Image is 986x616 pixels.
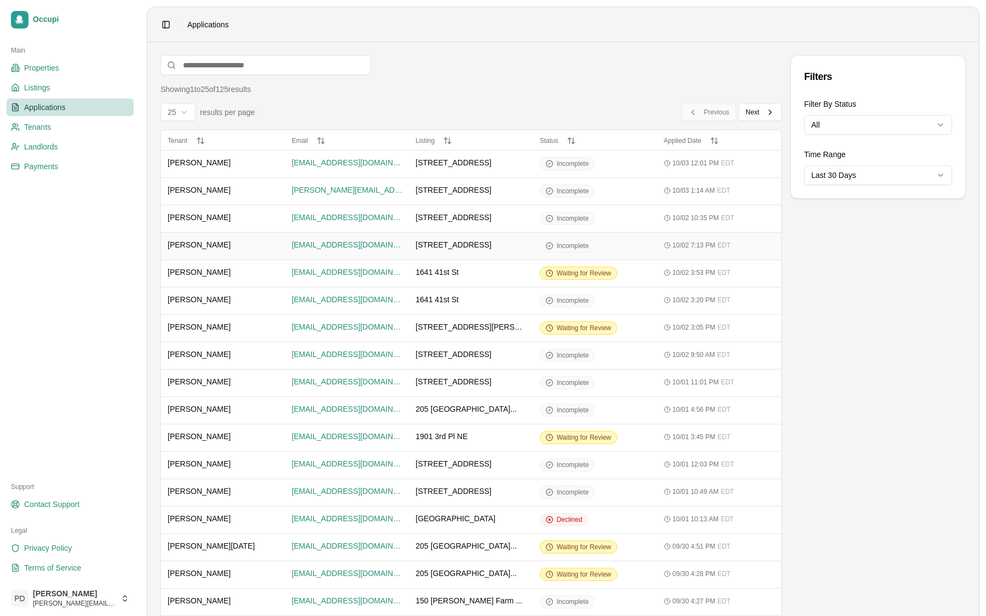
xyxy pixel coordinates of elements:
span: [EMAIL_ADDRESS][DOMAIN_NAME] [291,157,402,168]
span: EDT [718,597,731,606]
span: Status [540,137,558,145]
span: EDT [717,350,730,359]
a: Listings [7,79,134,96]
span: Tenant [168,137,187,145]
span: [STREET_ADDRESS] [416,458,491,469]
button: Next [738,103,782,121]
span: [EMAIL_ADDRESS][DOMAIN_NAME] [291,349,402,360]
span: Incomplete [557,187,589,195]
span: [PERSON_NAME] [168,157,231,168]
button: Listing [416,136,526,145]
span: 10/02 3:53 PM [673,268,715,277]
span: Next [746,108,759,117]
span: Listings [24,82,50,93]
span: 10/01 10:49 AM [673,487,719,496]
a: Payments [7,158,134,175]
span: Tenants [24,122,51,133]
span: Waiting for Review [557,324,611,332]
span: EDT [718,268,731,277]
span: 09/30 4:28 PM [673,569,715,578]
span: [EMAIL_ADDRESS][DOMAIN_NAME] [291,458,402,469]
span: Waiting for Review [557,543,611,551]
span: Incomplete [557,159,589,168]
span: [EMAIL_ADDRESS][DOMAIN_NAME] [291,540,402,551]
span: 09/30 4:27 PM [673,597,715,606]
span: 10/01 11:01 PM [673,378,719,387]
span: [PERSON_NAME] [168,404,231,414]
span: [STREET_ADDRESS] [416,185,491,195]
span: [EMAIL_ADDRESS][DOMAIN_NAME] [291,376,402,387]
span: [PERSON_NAME][EMAIL_ADDRESS][DOMAIN_NAME] [33,599,116,608]
span: Payments [24,161,58,172]
span: [EMAIL_ADDRESS][DOMAIN_NAME] [291,321,402,332]
span: 09/30 4:51 PM [673,542,715,551]
span: 10/02 7:13 PM [673,241,715,250]
span: EDT [721,515,734,523]
span: PD [11,590,28,607]
a: Terms of Service [7,559,134,577]
span: EDT [718,323,731,332]
span: Privacy Policy [24,543,72,554]
span: Incomplete [557,296,589,305]
span: EDT [718,433,731,441]
span: [PERSON_NAME] [168,513,231,524]
a: Occupi [7,7,134,33]
span: 10/02 3:20 PM [673,296,715,304]
span: [PERSON_NAME] [33,589,116,599]
span: [EMAIL_ADDRESS][DOMAIN_NAME] [291,595,402,606]
label: Time Range [804,150,846,159]
span: results per page [200,107,255,118]
span: [EMAIL_ADDRESS][DOMAIN_NAME] [291,486,402,497]
span: EDT [721,378,734,387]
span: Waiting for Review [557,570,611,579]
span: [STREET_ADDRESS] [416,157,491,168]
span: [PERSON_NAME] [168,349,231,360]
span: Contact Support [24,499,79,510]
button: Tenant [168,136,278,145]
span: EDT [721,487,734,496]
div: Support [7,478,134,496]
span: Occupi [33,15,129,25]
div: Filters [804,69,952,84]
span: [PERSON_NAME] [168,431,231,442]
span: [EMAIL_ADDRESS][DOMAIN_NAME] [291,267,402,278]
span: [EMAIL_ADDRESS][DOMAIN_NAME] [291,513,402,524]
a: Applications [7,99,134,116]
span: 10/03 12:01 PM [673,159,719,168]
span: [PERSON_NAME] [168,321,231,332]
span: Incomplete [557,241,589,250]
label: Filter By Status [804,100,856,108]
span: Applications [24,102,66,113]
button: Email [291,136,402,145]
span: [PERSON_NAME][EMAIL_ADDRESS][PERSON_NAME][DOMAIN_NAME] [291,185,402,195]
span: EDT [718,542,731,551]
span: Terms of Service [24,562,81,573]
span: 10/01 4:56 PM [673,405,715,414]
span: [STREET_ADDRESS] [416,349,491,360]
span: Incomplete [557,351,589,360]
span: EDT [717,186,730,195]
button: Status [540,136,650,145]
span: [PERSON_NAME] [168,458,231,469]
span: [PERSON_NAME] [168,486,231,497]
span: [PERSON_NAME] [168,376,231,387]
span: [PERSON_NAME] [168,568,231,579]
span: EDT [718,241,731,250]
span: 10/01 12:03 PM [673,460,719,469]
span: Incomplete [557,460,589,469]
button: PD[PERSON_NAME][PERSON_NAME][EMAIL_ADDRESS][DOMAIN_NAME] [7,585,134,612]
a: Contact Support [7,496,134,513]
span: [EMAIL_ADDRESS][DOMAIN_NAME] [291,404,402,414]
span: [EMAIL_ADDRESS][DOMAIN_NAME] [291,212,402,223]
span: Incomplete [557,488,589,497]
span: [GEOGRAPHIC_DATA] [416,513,496,524]
span: Email [291,137,308,145]
span: [PERSON_NAME] [168,185,231,195]
span: EDT [718,296,731,304]
a: Properties [7,59,134,77]
span: 10/02 9:50 AM [673,350,715,359]
span: EDT [721,214,734,222]
span: 10/02 3:05 PM [673,323,715,332]
span: EDT [718,569,731,578]
span: 10/03 1:14 AM [673,186,715,195]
